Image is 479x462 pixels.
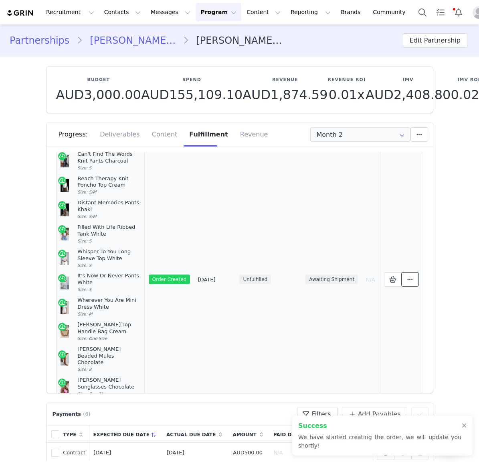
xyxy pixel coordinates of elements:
button: Messages [146,3,195,21]
th: Type [59,425,90,443]
button: Search [414,3,431,21]
span: Size: S [77,238,91,243]
span: AUD500.00 [233,450,263,456]
div: It's Now Or Never Pants White [77,273,141,286]
button: Program [196,3,241,21]
button: Contacts [99,3,146,21]
h2: Success [298,421,461,431]
button: Filters [297,407,338,421]
span: Size: M [77,311,92,316]
p: Revenue ROI [328,77,366,83]
span: AUD3,000.00 [56,87,141,102]
a: Community [368,3,414,21]
div: Wherever You Are Mini Dress White [77,297,141,311]
img: grin logo [6,9,34,17]
p: We have started creating the order, we will update you shortly! [298,433,461,450]
input: Select [310,127,410,142]
button: Edit Partnership [403,33,467,48]
span: Size: One Size [77,391,107,396]
p: Revenue [243,77,327,83]
div: Deliverables [94,122,146,147]
div: [PERSON_NAME] Beaded Mules Chocolate [77,346,141,366]
img: white-fox-distant-memories-pants-khaki-green-beach-therapy-knit-poncho-top-cream-white3.9.25.14.jpg [61,179,69,192]
span: Size: One Size [77,336,107,341]
div: Filled With Life Ribbed Tank White [77,224,141,238]
p: 0.01x [328,88,366,102]
img: white-fox-can_t-find-the-words-knit-sweater-charcoal-can_t-find-the-words-knit-pants-charcoal.6.0... [61,155,69,167]
div: Revenue [234,122,268,147]
button: Content [242,3,285,21]
span: AUD1,874.59 [243,87,327,102]
a: Tasks [432,3,449,21]
img: white-fox-whisper-to-you-long-sleeve-top-white-003.jpg [61,252,69,265]
p: IMV [366,77,451,83]
div: Can't Find The Words Knit Pants Charcoal [77,151,141,165]
img: EF219885-52F5-413B-8A2D-164BAB1EDA92copy.jpg [61,301,69,314]
span: Unfulfilled [239,275,271,284]
div: Distant Memories Pants Khaki [77,199,141,213]
span: AUD2,408.80 [366,87,451,102]
p: Spend [141,77,243,83]
img: white-fox-distant-memories-pants-khaki-green-beach-therapy-knit-poncho-top-cream-white3.9.25.17..jpg [61,204,69,216]
span: Size: S [77,263,91,268]
span: Size: 8 [77,367,91,372]
img: 1896F8F6-536D-4C51-A312-24133E9DE263.jpg [61,381,69,394]
span: AUD155,109.10 [141,87,243,102]
div: Beach Therapy Knit Poncho Top Cream [77,175,141,189]
div: [PERSON_NAME] Top Handle Bag Cream [77,322,141,335]
div: Whisper To You Long Sleeve Top White [77,248,141,262]
button: Reporting [286,3,336,21]
span: Awaiting Shipment [305,275,358,284]
img: FilledWithLifeRibbedTankWhite_0c55aca6-f1fb-4f7e-8342-9ebbe8e0449d.jpg [61,228,69,240]
a: Brands [336,3,368,21]
div: Fulfillment [183,122,234,147]
span: Size: S [77,287,91,292]
div: Progress: [59,122,94,147]
th: Actual Due Date [163,425,229,443]
img: white-fox-it_s-now-or-never-pants-white--12.8.25-03.jpg [61,277,69,289]
button: Recruitment [41,3,99,21]
span: Size: S/M [77,214,96,219]
th: Expected Due Date [89,425,163,443]
span: (6) [83,410,90,418]
div: Content [146,122,184,147]
span: Size: S [77,165,91,170]
th: Amount [229,425,269,443]
span: Size: S/M [77,189,96,194]
div: Payments [51,410,95,418]
button: Add Payables [342,407,407,421]
span: Order Created [149,275,190,284]
img: 5452AED8-C9BB-4CD7-AABF-976BE450EF4B-2.jpg [61,353,69,366]
div: [PERSON_NAME] Sunglasses Chocolate [77,377,141,391]
span: Filters [312,409,331,419]
th: Paid Date [270,425,315,443]
img: IMG_5886.jpg [61,325,69,338]
a: Partnerships [10,33,77,48]
body: Rich Text Area. Press ALT-0 for help. [6,6,226,15]
p: Budget [56,77,141,83]
button: Notifications [450,3,467,21]
a: [PERSON_NAME] [PERSON_NAME] [83,33,183,48]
